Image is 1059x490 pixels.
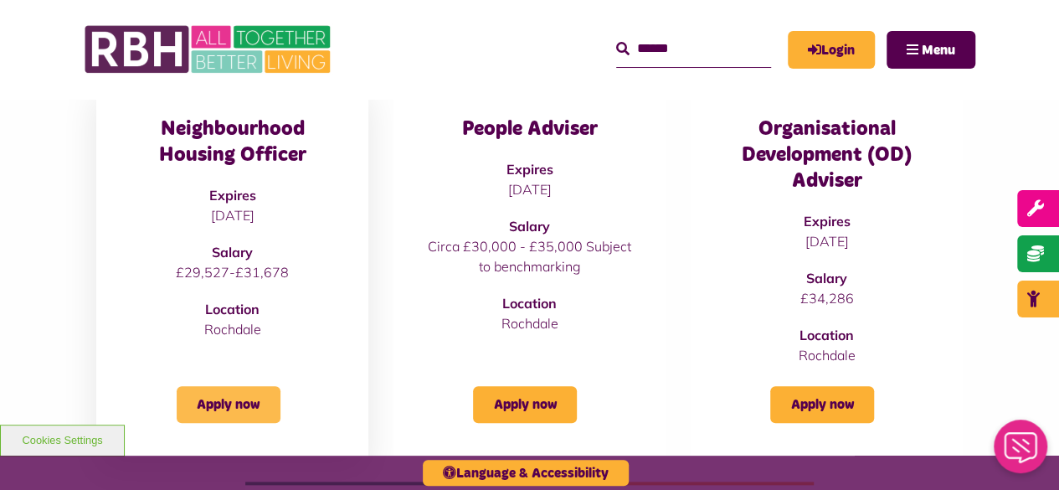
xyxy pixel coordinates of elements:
p: [DATE] [427,179,632,199]
strong: Expires [506,161,553,178]
p: Circa £30,000 - £35,000 Subject to benchmarking [427,236,632,276]
strong: Location [205,301,260,317]
h3: Neighbourhood Housing Officer [130,116,335,168]
strong: Salary [806,270,847,286]
input: Search [616,31,771,67]
p: Rochdale [724,345,929,365]
a: MyRBH [788,31,875,69]
button: Navigation [887,31,975,69]
a: Apply now [770,386,874,423]
button: Language & Accessibility [423,460,629,486]
strong: Expires [803,213,850,230]
p: £34,286 [724,288,929,308]
p: Rochdale [130,319,335,339]
img: RBH [84,17,335,82]
p: Rochdale [427,313,632,333]
strong: Salary [212,244,253,260]
strong: Location [502,295,557,312]
a: Apply now [473,386,577,423]
strong: Salary [509,218,550,235]
strong: Expires [209,187,256,204]
p: [DATE] [724,231,929,251]
a: Apply now [177,386,280,423]
span: Menu [922,44,955,57]
h3: Organisational Development (OD) Adviser [724,116,929,195]
p: £29,527-£31,678 [130,262,335,282]
iframe: Netcall Web Assistant for live chat [984,415,1059,490]
p: [DATE] [130,205,335,225]
h3: People Adviser [427,116,632,142]
strong: Location [799,327,854,343]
